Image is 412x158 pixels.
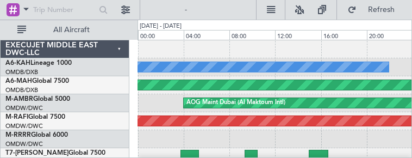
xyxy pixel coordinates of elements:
div: 04:00 [184,30,229,40]
div: 00:00 [138,30,184,40]
div: 12:00 [275,30,321,40]
div: AOG Maint Dubai (Al Maktoum Intl) [186,95,285,111]
span: M-AMBR [5,96,33,102]
a: T7-[PERSON_NAME]Global 7500 [5,150,105,156]
span: T7-[PERSON_NAME] [5,150,68,156]
span: M-RAFI [5,114,28,120]
div: [DATE] - [DATE] [140,22,182,31]
a: OMDW/DWC [5,140,43,148]
a: A6-MAHGlobal 7500 [5,78,69,84]
a: M-RAFIGlobal 7500 [5,114,65,120]
a: M-AMBRGlobal 5000 [5,96,70,102]
a: OMDW/DWC [5,122,43,130]
button: All Aircraft [12,21,118,39]
button: Refresh [342,1,408,19]
a: OMDW/DWC [5,104,43,112]
input: Trip Number [33,2,96,18]
a: M-RRRRGlobal 6000 [5,132,68,138]
span: M-RRRR [5,132,31,138]
span: Refresh [359,6,404,14]
span: All Aircraft [28,26,115,34]
a: A6-KAHLineage 1000 [5,60,72,66]
a: OMDB/DXB [5,86,38,94]
div: 08:00 [229,30,275,40]
span: A6-MAH [5,78,32,84]
span: A6-KAH [5,60,30,66]
a: OMDB/DXB [5,68,38,76]
div: 16:00 [321,30,367,40]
